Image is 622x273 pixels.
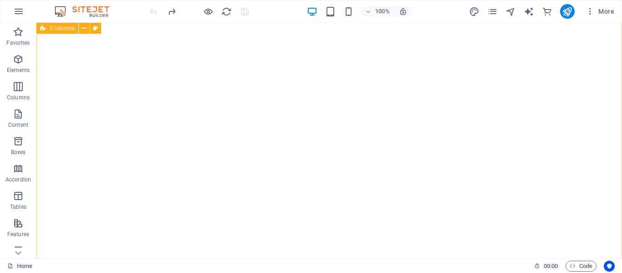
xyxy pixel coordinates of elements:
p: Columns [7,94,30,101]
h6: Session time [534,261,558,272]
button: reload [221,6,232,17]
span: 2 columns [50,26,75,31]
button: navigator [505,6,516,17]
i: Navigator [505,6,516,17]
button: More [582,4,618,19]
button: commerce [542,6,553,17]
i: AI Writer [524,6,534,17]
i: Design (Ctrl+Alt+Y) [469,6,479,17]
button: text_generator [524,6,535,17]
h6: 100% [375,6,390,17]
p: Boxes [11,149,26,156]
p: Features [7,231,29,238]
span: Code [570,261,592,272]
i: Pages (Ctrl+Alt+S) [487,6,498,17]
a: Click to cancel selection. Double-click to open Pages [7,261,32,272]
button: pages [487,6,498,17]
span: More [586,7,614,16]
span: : [550,263,551,269]
p: Content [8,121,28,129]
span: 00 00 [544,261,558,272]
p: Favorites [6,39,30,46]
button: publish [560,4,575,19]
p: Accordion [5,176,31,183]
p: Elements [7,67,30,74]
button: 100% [362,6,394,17]
i: Redo: Change background (Ctrl+Y, ⌘+Y) [167,6,177,17]
button: redo [166,6,177,17]
button: Code [566,261,597,272]
p: Tables [10,203,26,211]
i: Publish [562,6,572,17]
i: Reload page [221,6,232,17]
button: Usercentrics [604,261,615,272]
img: Editor Logo [52,6,121,17]
i: Commerce [542,6,552,17]
button: design [469,6,480,17]
button: Click here to leave preview mode and continue editing [203,6,214,17]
